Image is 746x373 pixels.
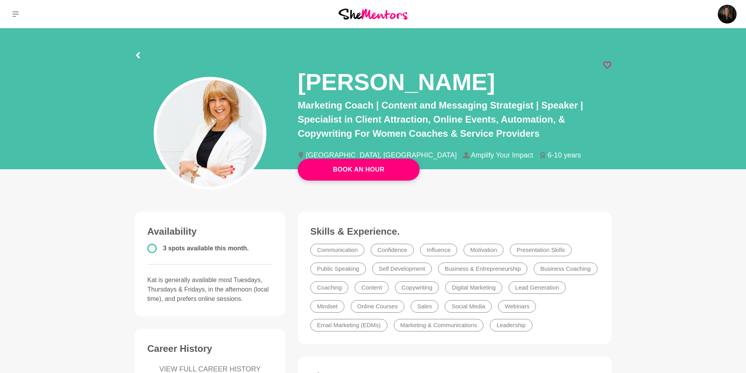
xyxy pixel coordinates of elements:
[163,245,249,252] span: 3 spots available this month.
[718,5,737,24] img: Marisse van den Berg
[147,226,273,237] h3: Availability
[298,159,420,181] a: Book An Hour
[298,98,611,141] p: Marketing Coach | Content and Messaging Strategist | Speaker | Specialist in Client Attraction, O...
[339,9,407,19] img: She Mentors Logo
[540,152,587,159] li: 6-10 years
[463,152,540,159] li: Amplify Your Impact
[298,152,463,159] li: [GEOGRAPHIC_DATA], [GEOGRAPHIC_DATA]
[298,67,495,97] h1: [PERSON_NAME]
[310,226,599,237] h3: Skills & Experience.
[147,275,273,304] p: Kat is generally available most Tuesdays, Thursdays & Fridays, in the afternoon (local time), and...
[147,343,273,355] h3: Career History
